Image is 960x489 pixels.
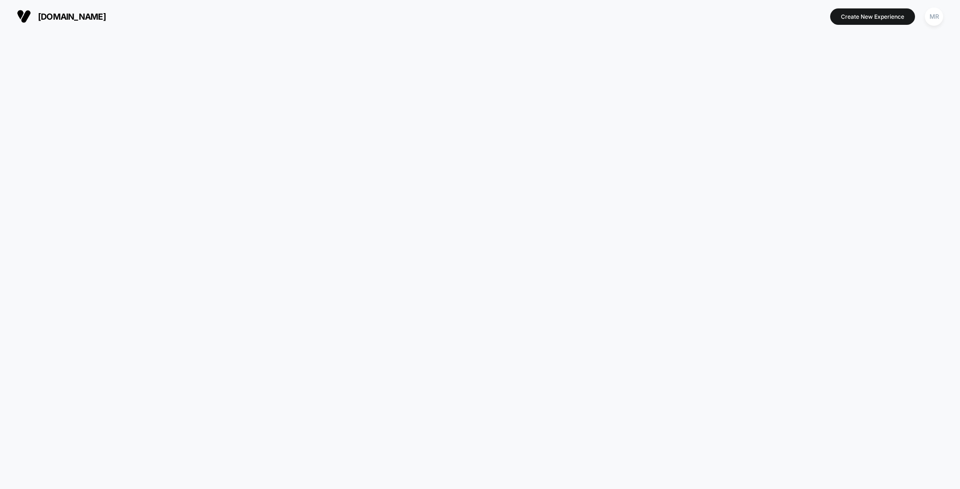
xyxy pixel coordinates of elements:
img: Visually logo [17,9,31,23]
button: [DOMAIN_NAME] [14,9,109,24]
div: MR [925,7,943,26]
button: MR [922,7,946,26]
button: Create New Experience [830,8,915,25]
span: [DOMAIN_NAME] [38,12,106,22]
